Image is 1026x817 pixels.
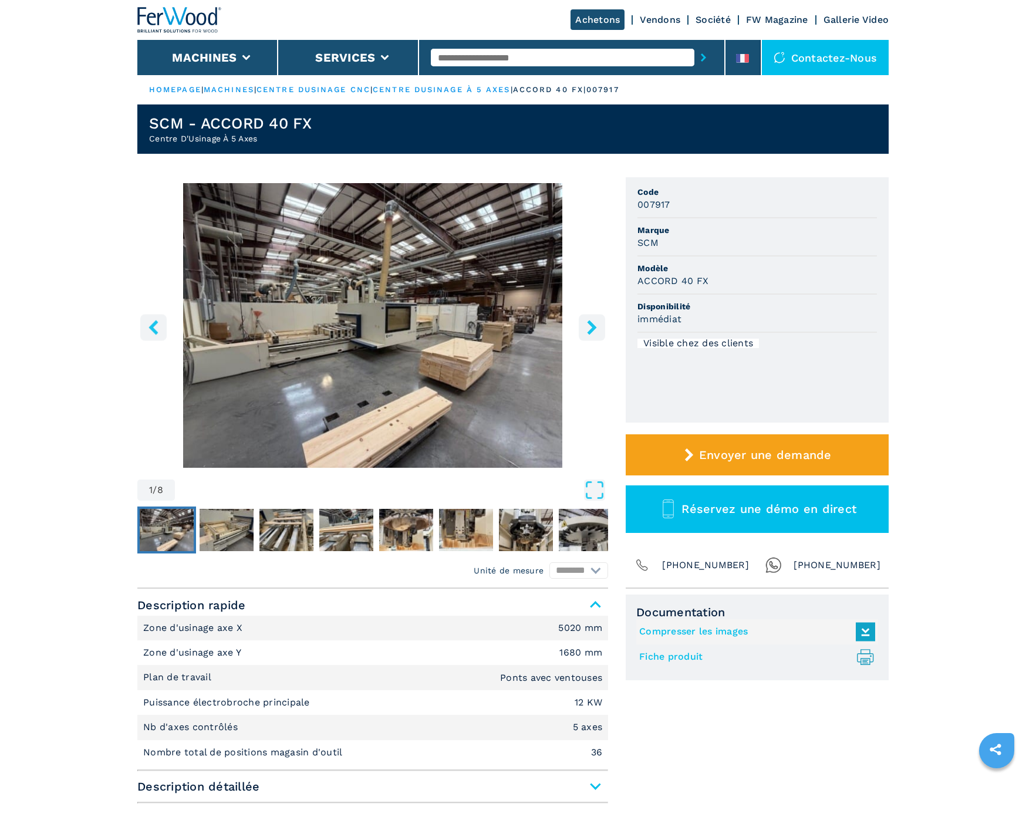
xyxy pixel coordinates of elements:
nav: Thumbnail Navigation [137,507,608,553]
em: 36 [591,748,603,757]
p: Zone d'usinage axe X [143,622,245,634]
div: Go to Slide 1 [137,183,608,468]
img: acd1fe4534b4b36021a8e54e605d33a1 [499,509,553,551]
img: 2790fce1fcaac83f0907c72c5bb5c0a3 [259,509,313,551]
p: Zone d'usinage axe Y [143,646,244,659]
span: Modèle [637,262,877,274]
em: Ponts avec ventouses [500,673,602,683]
a: machines [204,85,254,94]
a: centre dusinage cnc [256,85,370,94]
p: Nombre total de positions magasin d'outil [143,746,346,759]
button: Go to Slide 2 [197,507,256,553]
a: Compresser les images [639,622,869,642]
span: 1 [149,485,153,495]
a: FW Magazine [746,14,808,25]
span: Description rapide [137,595,608,616]
a: Vendons [640,14,680,25]
span: [PHONE_NUMBER] [794,557,880,573]
div: Description rapide [137,616,608,765]
button: Réservez une démo en direct [626,485,889,533]
button: Go to Slide 1 [137,507,196,553]
iframe: Chat [976,764,1017,808]
button: right-button [579,314,605,340]
button: Go to Slide 4 [317,507,376,553]
span: | [254,85,256,94]
span: / [153,485,157,495]
em: Unité de mesure [474,565,544,576]
p: 007917 [586,85,619,95]
img: e6bacd298331fff8797faf5aa5f419c8 [439,509,493,551]
img: Centre D'Usinage À 5 Axes SCM ACCORD 40 FX [137,183,608,468]
img: Contactez-nous [774,52,785,63]
img: Phone [634,557,650,573]
a: Fiche produit [639,647,869,667]
button: Go to Slide 7 [497,507,555,553]
img: fcacb72998108033f5dab8d345a3f436 [200,509,254,551]
img: c2336279eb4bf731605cf0176b012710 [319,509,373,551]
img: 45c5d597b6357c1a6b0d5c6e80993391 [379,509,433,551]
span: | [511,85,513,94]
em: 5 axes [573,723,603,732]
button: Go to Slide 6 [437,507,495,553]
p: Nb d'axes contrôlés [143,721,241,734]
img: 63d685a9d2d5d4111efd905005156a3e [140,509,194,551]
span: Envoyer une demande [699,448,832,462]
h3: SCM [637,236,659,249]
span: Réservez une démo en direct [681,502,856,516]
h3: ACCORD 40 FX [637,274,708,288]
button: Envoyer une demande [626,434,889,475]
span: [PHONE_NUMBER] [662,557,749,573]
span: Disponibilité [637,301,877,312]
em: 1680 mm [559,648,602,657]
em: 5020 mm [558,623,602,633]
a: Achetons [571,9,625,30]
a: HOMEPAGE [149,85,201,94]
span: 8 [157,485,163,495]
div: Visible chez des clients [637,339,759,348]
div: Contactez-nous [762,40,889,75]
span: Documentation [636,605,878,619]
span: Marque [637,224,877,236]
img: Ferwood [137,7,222,33]
button: Go to Slide 3 [257,507,316,553]
h3: 007917 [637,198,670,211]
button: Go to Slide 8 [556,507,615,553]
em: 12 KW [575,698,602,707]
p: Puissance électrobroche principale [143,696,313,709]
h3: immédiat [637,312,681,326]
button: Open Fullscreen [178,480,605,501]
p: accord 40 fx | [513,85,586,95]
h2: Centre D'Usinage À 5 Axes [149,133,312,144]
a: Société [696,14,731,25]
span: Description détaillée [137,776,608,797]
a: centre dusinage à 5 axes [373,85,510,94]
h1: SCM - ACCORD 40 FX [149,114,312,133]
span: Code [637,186,877,198]
p: Plan de travail [143,671,214,684]
button: Machines [172,50,237,65]
button: submit-button [694,44,713,71]
button: Services [315,50,375,65]
button: left-button [140,314,167,340]
a: sharethis [981,735,1010,764]
button: Go to Slide 5 [377,507,436,553]
span: | [370,85,373,94]
a: Gallerie Video [824,14,889,25]
img: Whatsapp [765,557,782,573]
span: | [201,85,204,94]
img: b3dee79871a118991725be5a52cb3d2f [559,509,613,551]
